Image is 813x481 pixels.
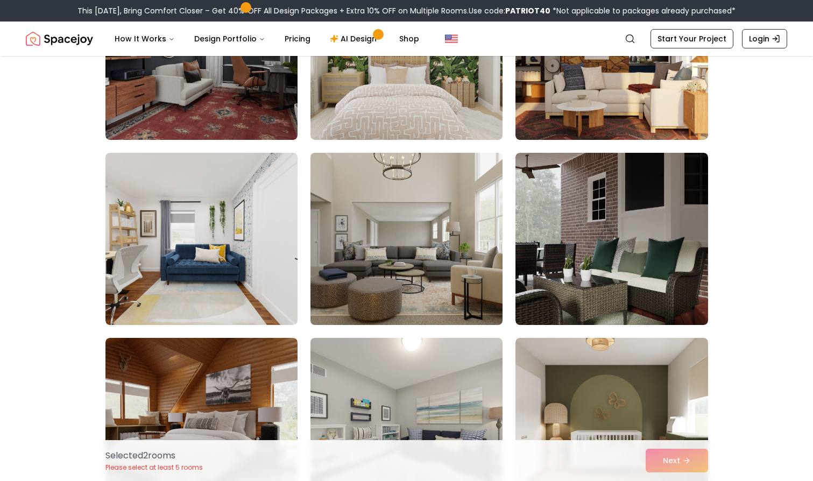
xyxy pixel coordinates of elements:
[105,449,203,462] p: Selected 2 room s
[550,5,736,16] span: *Not applicable to packages already purchased*
[105,153,298,325] img: Room room-70
[651,29,733,48] a: Start Your Project
[106,28,428,49] nav: Main
[77,5,736,16] div: This [DATE], Bring Comfort Closer – Get 40% OFF All Design Packages + Extra 10% OFF on Multiple R...
[515,153,708,325] img: Room room-72
[306,148,507,329] img: Room room-71
[26,22,787,56] nav: Global
[505,5,550,16] b: PATRIOT40
[445,32,458,45] img: United States
[26,28,93,49] img: Spacejoy Logo
[469,5,550,16] span: Use code:
[742,29,787,48] a: Login
[321,28,388,49] a: AI Design
[276,28,319,49] a: Pricing
[105,463,203,472] p: Please select at least 5 rooms
[186,28,274,49] button: Design Portfolio
[26,28,93,49] a: Spacejoy
[106,28,183,49] button: How It Works
[391,28,428,49] a: Shop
